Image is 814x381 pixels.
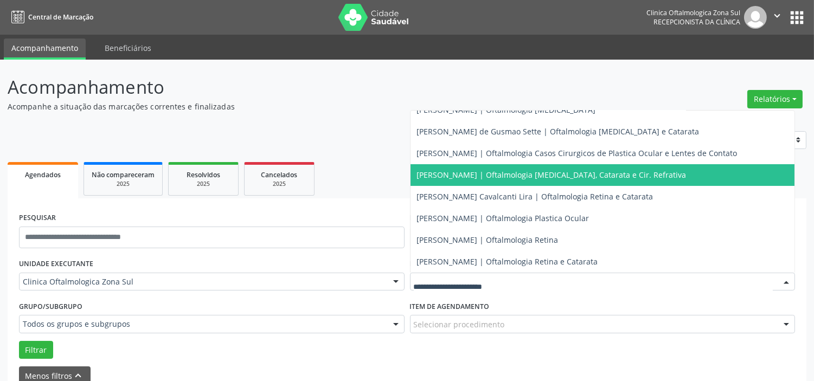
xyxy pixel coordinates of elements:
label: UNIDADE EXECUTANTE [19,256,93,273]
p: Acompanhe a situação das marcações correntes e finalizadas [8,101,567,112]
div: 2025 [252,180,306,188]
span: [PERSON_NAME] Cavalcanti Lira | Oftalmologia Retina e Catarata [417,191,653,202]
span: Recepcionista da clínica [653,17,740,27]
span: Cancelados [261,170,298,179]
span: Não compareceram [92,170,155,179]
span: Resolvidos [187,170,220,179]
div: 2025 [92,180,155,188]
label: Item de agendamento [410,298,490,315]
img: img [744,6,767,29]
label: Grupo/Subgrupo [19,298,82,315]
div: 2025 [176,180,230,188]
i:  [771,10,783,22]
span: [PERSON_NAME] | Oftalmologia Plastica Ocular [417,213,589,223]
p: Acompanhamento [8,74,567,101]
span: Agendados [25,170,61,179]
span: Clinica Oftalmologica Zona Sul [23,276,382,287]
span: [PERSON_NAME] | Oftalmologia Casos Cirurgicos de Plastica Ocular e Lentes de Contato [417,148,738,158]
button:  [767,6,787,29]
button: Relatórios [747,90,803,108]
label: PESQUISAR [19,210,56,227]
button: Filtrar [19,341,53,359]
span: Selecionar procedimento [414,319,505,330]
a: Beneficiários [97,38,159,57]
span: [PERSON_NAME] | Oftalmologia Retina e Catarata [417,256,598,267]
a: Acompanhamento [4,38,86,60]
span: Central de Marcação [28,12,93,22]
span: [PERSON_NAME] de Gusmao Sette | Oftalmologia [MEDICAL_DATA] e Catarata [417,126,700,137]
span: Todos os grupos e subgrupos [23,319,382,330]
div: Clinica Oftalmologica Zona Sul [646,8,740,17]
a: Central de Marcação [8,8,93,26]
button: apps [787,8,806,27]
span: [PERSON_NAME] | Oftalmologia [MEDICAL_DATA], Catarata e Cir. Refrativa [417,170,687,180]
span: [PERSON_NAME] | Oftalmologia Retina [417,235,559,245]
